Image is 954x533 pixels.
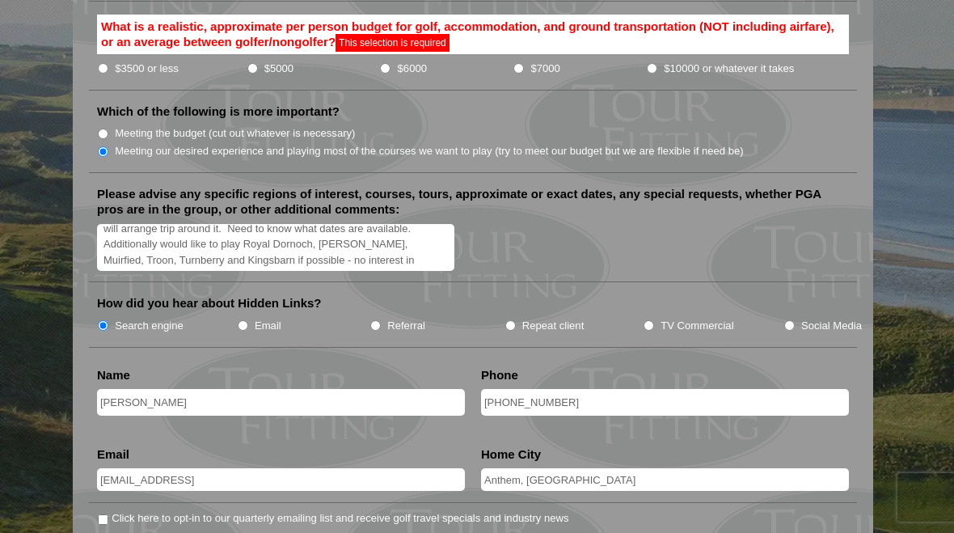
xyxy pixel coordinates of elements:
[398,61,427,77] label: $6000
[522,318,585,334] label: Repeat client
[387,318,425,334] label: Referral
[661,318,733,334] label: TV Commercial
[97,104,340,120] label: Which of the following is more important?
[481,367,518,383] label: Phone
[530,61,559,77] label: $7000
[97,15,849,54] label: What is a realistic, approximate per person budget for golf, accommodation, and ground transporta...
[112,510,568,527] label: Click here to opt-in to our quarterly emailing list and receive golf travel specials and industry...
[115,318,184,334] label: Search engine
[97,446,129,463] label: Email
[481,446,541,463] label: Home City
[664,61,794,77] label: $10000 or whatever it takes
[339,37,446,49] span: This selection is required
[115,125,355,142] label: Meeting the budget (cut out whatever is necessary)
[255,318,281,334] label: Email
[97,367,130,383] label: Name
[97,186,849,218] label: Please advise any specific regions of interest, courses, tours, approximate or exact dates, any s...
[115,143,744,159] label: Meeting our desired experience and playing most of the courses we want to play (try to meet our b...
[115,61,179,77] label: $3500 or less
[801,318,862,334] label: Social Media
[264,61,293,77] label: $5000
[97,295,322,311] label: How did you hear about Hidden Links?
